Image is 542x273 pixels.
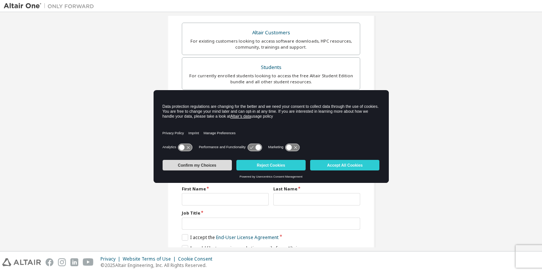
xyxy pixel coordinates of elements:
[182,245,299,252] label: I would like to receive marketing emails from Altair
[46,258,53,266] img: facebook.svg
[2,258,41,266] img: altair_logo.svg
[123,256,178,262] div: Website Terms of Use
[83,258,94,266] img: youtube.svg
[216,234,279,241] a: End-User License Agreement
[182,186,269,192] label: First Name
[273,186,360,192] label: Last Name
[182,234,279,241] label: I accept the
[187,38,355,50] div: For existing customers looking to access software downloads, HPC resources, community, trainings ...
[4,2,98,10] img: Altair One
[58,258,66,266] img: instagram.svg
[187,62,355,73] div: Students
[100,256,123,262] div: Privacy
[187,73,355,85] div: For currently enrolled students looking to access the free Altair Student Edition bundle and all ...
[187,28,355,38] div: Altair Customers
[178,256,217,262] div: Cookie Consent
[182,210,360,216] label: Job Title
[100,262,217,268] p: © 2025 Altair Engineering, Inc. All Rights Reserved.
[70,258,78,266] img: linkedin.svg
